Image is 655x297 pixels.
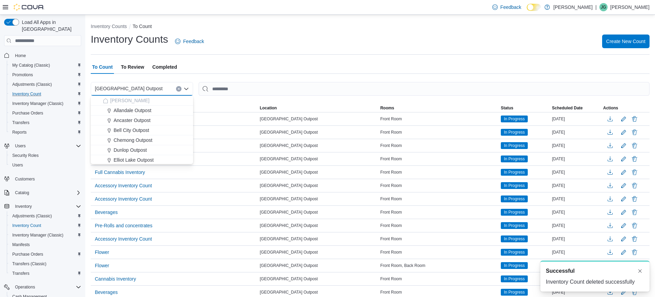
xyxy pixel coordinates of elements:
span: My Catalog (Classic) [10,61,81,69]
button: Delete [630,221,639,230]
div: Front Room [379,195,499,203]
a: Purchase Orders [10,250,46,258]
button: Edit count details [620,167,628,177]
button: Edit count details [620,234,628,244]
span: [GEOGRAPHIC_DATA] Outpost [260,236,318,242]
span: Location [260,105,277,111]
nav: An example of EuiBreadcrumbs [91,23,650,31]
span: In Progress [504,289,525,295]
span: Create New Count [606,38,645,45]
span: Security Roles [12,153,39,158]
a: Home [12,52,29,60]
span: In Progress [501,142,528,149]
div: Front Room [379,288,499,296]
p: [PERSON_NAME] [610,3,650,11]
button: Full Cannabis Inventory [92,167,148,177]
div: Inventory Count deleted successfully [546,278,644,286]
span: Rooms [380,105,394,111]
a: Purchase Orders [10,109,46,117]
span: Catalog [15,190,29,195]
span: [GEOGRAPHIC_DATA] Outpost [260,223,318,228]
span: Pre-Rolls and concentrates [95,222,152,229]
span: Elliot Lake Outpost [114,157,154,163]
button: Allandale Outpost [91,106,193,116]
span: Accessory Inventory Count [95,182,152,189]
a: Customers [12,175,38,183]
span: [GEOGRAPHIC_DATA] Outpost [260,116,318,122]
span: Manifests [12,242,30,247]
span: Beverages [95,289,118,296]
span: Chemong Outpost [114,137,152,144]
span: Feedback [500,4,521,11]
button: Manifests [7,240,84,249]
button: Create New Count [602,35,650,48]
span: [GEOGRAPHIC_DATA] Outpost [260,143,318,148]
button: Transfers [7,269,84,278]
a: Transfers (Classic) [10,260,49,268]
button: Flower [92,247,112,257]
span: In Progress [504,236,525,242]
span: Users [12,142,81,150]
span: Feedback [183,38,204,45]
button: Edit count details [620,207,628,217]
span: Load All Apps in [GEOGRAPHIC_DATA] [19,19,81,32]
button: Users [7,160,84,170]
a: Transfers [10,119,32,127]
button: To Count [133,24,152,29]
span: In Progress [501,169,528,176]
span: Adjustments (Classic) [12,213,52,219]
span: Inventory Count [12,223,41,228]
button: Rooms [379,104,499,112]
button: Inventory Manager (Classic) [7,230,84,240]
span: [PERSON_NAME] [110,97,149,104]
button: Location [258,104,379,112]
a: Feedback [490,0,524,14]
button: Edit count details [620,114,628,124]
button: Operations [12,283,38,291]
span: In Progress [501,289,528,296]
span: Purchase Orders [12,110,43,116]
a: Promotions [10,71,36,79]
button: Customers [1,174,84,184]
span: Inventory Count [10,221,81,230]
button: Delete [630,195,639,203]
button: Inventory Manager (Classic) [7,99,84,108]
span: In Progress [504,249,525,255]
span: In Progress [501,195,528,202]
button: Edit count details [620,140,628,151]
span: [GEOGRAPHIC_DATA] Outpost [95,84,163,93]
span: JG [601,3,606,11]
a: Transfers [10,269,32,278]
button: Delete [630,235,639,243]
span: Transfers (Classic) [12,261,46,267]
button: Edit count details [620,154,628,164]
button: Delete [630,128,639,136]
a: Inventory Count [10,90,44,98]
span: [GEOGRAPHIC_DATA] Outpost [260,276,318,282]
button: Pre-Rolls and concentrates [92,220,155,231]
span: [GEOGRAPHIC_DATA] Outpost [260,289,318,295]
div: [DATE] [551,168,602,176]
div: Front Room [379,208,499,216]
button: Delete [630,141,639,150]
span: Users [15,143,26,149]
button: Users [12,142,28,150]
button: Cannabis Inventory [92,274,139,284]
a: Inventory Manager (Classic) [10,231,66,239]
span: Full Cannabis Inventory [95,169,145,176]
a: Users [10,161,26,169]
span: Inventory Count [12,91,41,97]
button: Chemong Outpost [91,135,193,145]
span: In Progress [504,156,525,162]
span: In Progress [504,196,525,202]
span: Manifests [10,241,81,249]
span: Users [10,161,81,169]
span: Reports [10,128,81,136]
span: [GEOGRAPHIC_DATA] Outpost [260,263,318,268]
div: Front Room [379,168,499,176]
span: In Progress [504,276,525,282]
span: Operations [15,284,35,290]
span: [GEOGRAPHIC_DATA] Outpost [260,170,318,175]
div: [DATE] [551,195,602,203]
span: [GEOGRAPHIC_DATA] Outpost [260,183,318,188]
